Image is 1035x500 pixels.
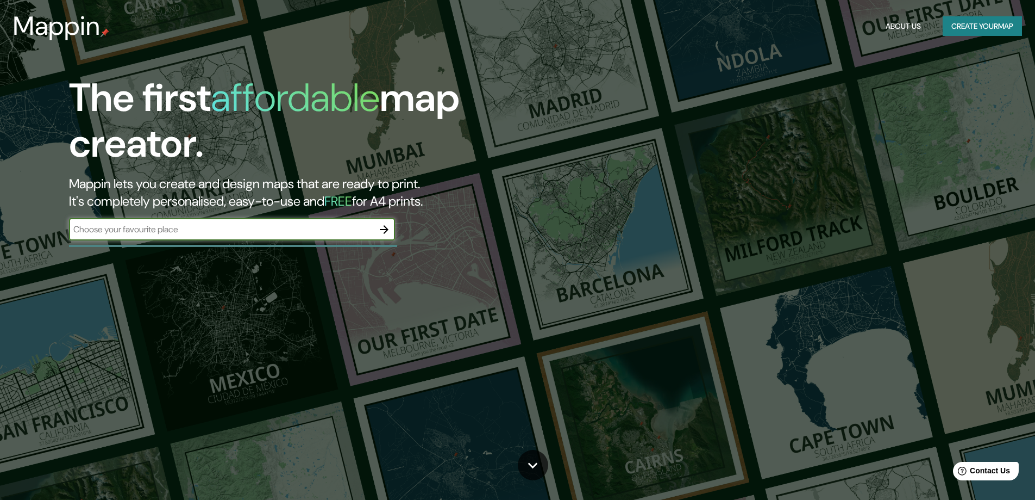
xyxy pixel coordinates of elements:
button: Create yourmap [943,16,1022,36]
img: mappin-pin [101,28,109,37]
button: About Us [881,16,925,36]
h1: affordable [211,72,380,123]
iframe: Help widget launcher [938,458,1023,488]
h2: Mappin lets you create and design maps that are ready to print. It's completely personalised, eas... [69,175,587,210]
h1: The first map creator. [69,75,587,175]
h5: FREE [324,193,352,209]
input: Choose your favourite place [69,223,373,236]
h3: Mappin [13,11,101,41]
